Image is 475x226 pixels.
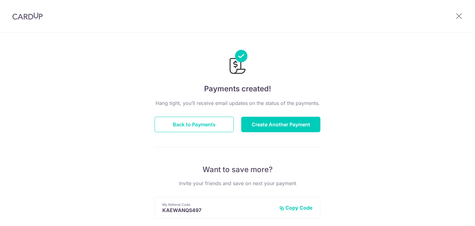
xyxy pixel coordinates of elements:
img: CardUp [12,12,43,20]
button: Copy Code [279,205,313,211]
h4: Payments created! [155,83,320,94]
p: Want to save more? [155,165,320,175]
p: KAEWANQS497 [162,207,274,213]
button: Create Another Payment [241,117,320,132]
p: Hang tight, you’ll receive email updates on the status of the payments. [155,99,320,107]
p: Invite your friends and save on next your payment [155,180,320,187]
button: Back to Payments [155,117,234,132]
p: My Referral Code [162,202,274,207]
img: Payments [228,50,247,76]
